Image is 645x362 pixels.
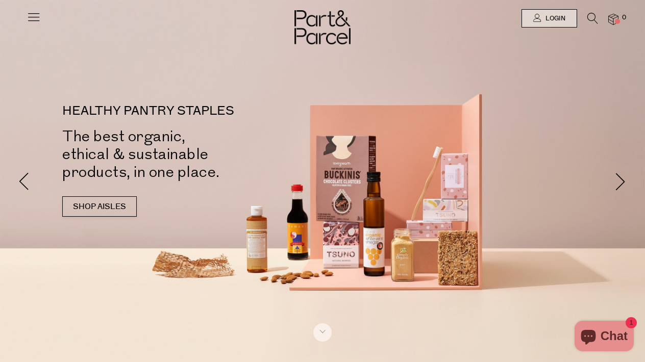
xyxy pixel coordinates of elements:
[62,127,338,181] h2: The best organic, ethical & sustainable products, in one place.
[608,14,618,24] a: 0
[62,196,137,217] a: SHOP AISLES
[294,10,351,44] img: Part&Parcel
[572,321,637,354] inbox-online-store-chat: Shopify online store chat
[522,9,577,28] a: Login
[543,14,565,23] span: Login
[619,13,629,22] span: 0
[62,105,338,117] p: HEALTHY PANTRY STAPLES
